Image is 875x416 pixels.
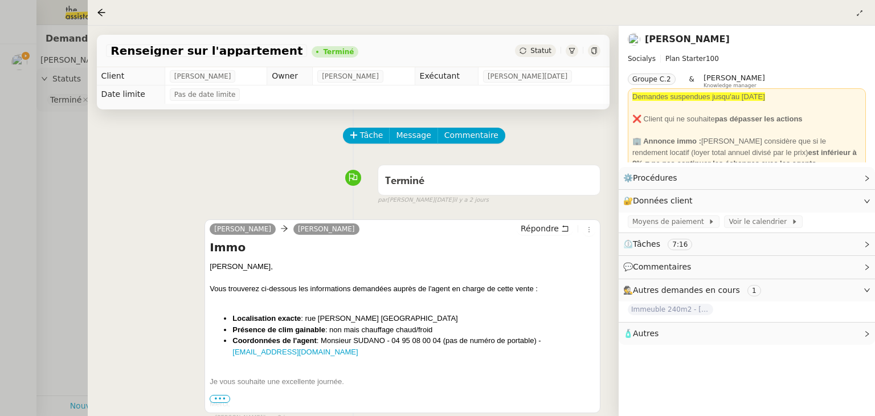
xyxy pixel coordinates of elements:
div: 💬Commentaires [619,256,875,278]
span: par [378,195,387,205]
span: Données client [633,196,693,205]
img: users%2FSADz3OCgrFNaBc1p3ogUv5k479k1%2Favatar%2Fccbff511-0434-4584-b662-693e5a00b7b7 [628,33,640,46]
td: Owner [267,67,313,85]
div: 🕵️Autres demandes en cours 1 [619,279,875,301]
li: : rue [PERSON_NAME] [GEOGRAPHIC_DATA] [232,313,595,324]
span: Pas de date limite [174,89,236,100]
button: Tâche [343,128,390,144]
span: il y a 2 jours [454,195,489,205]
span: Statut [530,47,551,55]
td: Client [97,67,165,85]
span: 🕵️ [623,286,766,295]
li: : Monsieur SUDANO - 04 95 08 00 04 (pas de numéro de portable) - [232,335,595,357]
div: ❌ Client qui ne souhaite [632,113,861,125]
span: Autres [633,329,659,338]
span: Knowledge manager [704,83,757,89]
span: & [689,74,694,88]
button: Répondre [517,222,573,235]
span: Plan Starter [665,55,706,63]
span: 💬 [623,262,696,271]
span: Immeuble 240m2 - [GEOGRAPHIC_DATA] 13013 - 330 000€ [628,304,713,315]
a: [EMAIL_ADDRESS][DOMAIN_NAME] [232,348,358,356]
span: [PERSON_NAME] [322,71,379,82]
span: Socialys [628,55,656,63]
button: Message [389,128,437,144]
span: Tâche [360,129,383,142]
h4: Immo [210,239,595,255]
div: Vous trouverez ci-dessous les informations demandées auprès de l'agent en charge de cette vente : [210,283,595,295]
div: Terminé [323,48,354,55]
strong: pas dépasser les actions [715,115,803,123]
span: Tâches [633,239,660,248]
span: ⏲️ [623,239,702,248]
div: Merci, [210,398,595,410]
div: [PERSON_NAME], [210,261,595,272]
nz-tag: Groupe C.2 [628,74,676,85]
span: Terminé [385,176,424,186]
span: 🧴 [623,329,659,338]
strong: Présence de clim [232,325,293,334]
button: Commentaire [437,128,505,144]
span: [PERSON_NAME] [704,74,765,82]
span: Voir le calendrier [729,216,791,227]
strong: 🏢 Annonce immo : [632,137,701,145]
span: Autres demandes en cours [633,286,740,295]
div: 🔐Données client [619,190,875,212]
a: [PERSON_NAME] [645,34,730,44]
li: : non mais chauffage chaud/froid [232,324,595,336]
span: Moyens de paiement [632,216,708,227]
span: 🔐 [623,194,697,207]
div: [PERSON_NAME] considère que si le rendement locatif (loyer total annuel divisé par le prix) [632,136,861,169]
span: Procédures [633,173,677,182]
nz-tag: 1 [747,285,761,296]
strong: est inférieur à 8% = ne pas continuer les échanges avec les agents [632,148,857,168]
div: ⚙️Procédures [619,167,875,189]
span: Message [396,129,431,142]
td: Exécutant [415,67,478,85]
strong: gainable [295,325,325,334]
span: [PERSON_NAME] [174,71,231,82]
span: 100 [706,55,719,63]
span: ⚙️ [623,172,682,185]
app-user-label: Knowledge manager [704,74,765,88]
div: Je vous souhaite une excellente journée. [210,376,595,388]
span: ••• [210,395,230,403]
span: Demandes suspendues jusqu'au [DATE] [632,92,765,101]
span: Commentaire [444,129,498,142]
nz-tag: 7:16 [668,239,692,250]
strong: Localisation exacte [232,314,301,323]
a: [PERSON_NAME] [210,224,276,234]
strong: Coordonnées de l'agent [232,336,317,345]
span: [PERSON_NAME][DATE] [488,71,567,82]
small: [PERSON_NAME][DATE] [378,195,489,205]
span: Répondre [521,223,559,234]
div: 🧴Autres [619,323,875,345]
td: Date limite [97,85,165,104]
a: [PERSON_NAME] [293,224,359,234]
span: Commentaires [633,262,691,271]
div: ⏲️Tâches 7:16 [619,233,875,255]
span: Renseigner sur l'appartement [111,45,302,56]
